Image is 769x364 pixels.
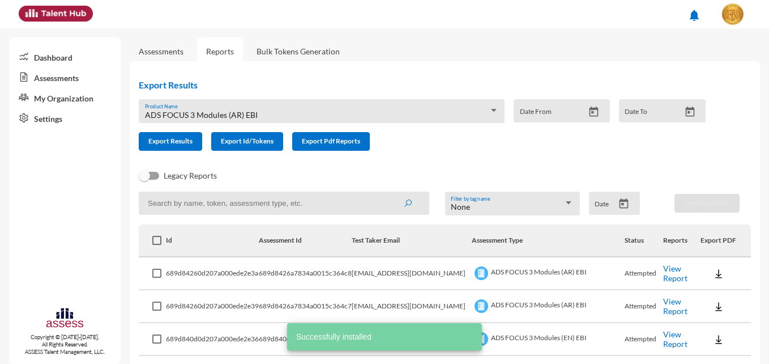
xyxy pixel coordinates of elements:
[166,323,259,356] td: 689d840d0d207a000ede2e36
[352,290,472,323] td: [EMAIL_ADDRESS][DOMAIN_NAME]
[584,106,604,118] button: Open calendar
[302,137,360,145] span: Export Pdf Reports
[614,198,634,210] button: Open calendar
[166,225,259,257] th: Id
[674,194,740,213] button: Download PDF
[625,225,663,257] th: Status
[663,225,700,257] th: Reports
[472,323,625,356] td: ADS FOCUS 3 Modules (EN) EBI
[625,257,663,290] td: Attempted
[9,333,121,355] p: Copyright © [DATE]-[DATE]. All Rights Reserved. ASSESS Talent Management, LLC.
[625,290,663,323] td: Attempted
[625,323,663,356] td: Attempted
[292,132,370,151] button: Export Pdf Reports
[166,257,259,290] td: 689d84260d207a000ede2e3a
[166,290,259,323] td: 689d84260d207a000ede2e39
[9,46,121,67] a: Dashboard
[663,329,687,349] a: View Report
[211,132,283,151] button: Export Id/Tokens
[687,9,701,22] mat-icon: notifications
[164,169,217,183] span: Legacy Reports
[139,192,429,215] input: Search by name, token, assessment type, etc.
[472,290,625,323] td: ADS FOCUS 3 Modules (AR) EBI
[197,37,243,65] a: Reports
[139,132,202,151] button: Export Results
[684,198,730,207] span: Download PDF
[296,331,371,342] span: Successfully installed
[663,264,687,283] a: View Report
[9,108,121,128] a: Settings
[451,202,470,211] span: None
[700,225,751,257] th: Export PDF
[247,37,349,65] a: Bulk Tokens Generation
[259,257,352,290] td: 689d8426a7834a0015c364c8
[259,290,352,323] td: 689d8426a7834a0015c364c7
[472,225,625,257] th: Assessment Type
[472,257,625,290] td: ADS FOCUS 3 Modules (AR) EBI
[663,297,687,316] a: View Report
[9,87,121,108] a: My Organization
[352,257,472,290] td: [EMAIL_ADDRESS][DOMAIN_NAME]
[148,137,193,145] span: Export Results
[139,79,715,90] h2: Export Results
[259,225,352,257] th: Assessment Id
[259,323,352,356] td: 689d840da7834a0015c364c4
[680,106,700,118] button: Open calendar
[139,46,183,56] a: Assessments
[145,110,258,120] span: ADS FOCUS 3 Modules (AR) EBI
[9,67,121,87] a: Assessments
[45,307,84,331] img: assesscompany-logo.png
[221,137,274,145] span: Export Id/Tokens
[352,225,472,257] th: Test Taker Email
